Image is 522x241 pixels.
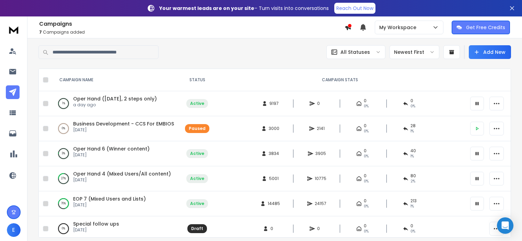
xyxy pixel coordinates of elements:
[315,151,326,156] span: 3905
[39,20,345,28] h1: Campaigns
[364,204,369,209] span: 0%
[469,45,511,59] button: Add New
[62,125,65,132] p: 0 %
[73,202,146,208] p: [DATE]
[379,24,419,31] p: My Workspace
[410,204,414,209] span: 1 %
[62,100,65,107] p: 1 %
[213,69,466,91] th: CAMPAIGN STATS
[410,104,415,109] span: 0%
[336,5,373,12] p: Reach Out Now
[189,126,206,131] div: Paused
[51,166,181,191] td: 27%Oper Hand 4 (Mixed Users/All content)[DATE]
[466,24,505,31] p: Get Free Credits
[190,101,204,106] div: Active
[181,69,213,91] th: STATUS
[364,129,369,134] span: 0%
[73,170,171,177] a: Oper Hand 4 (Mixed Users/All content)
[364,173,367,179] span: 0
[317,101,324,106] span: 0
[410,123,416,129] span: 28
[73,177,171,183] p: [DATE]
[73,95,157,102] a: Oper Hand ([DATE], 2 steps only)
[410,98,413,104] span: 0
[51,191,181,216] td: 70%EOP 7 (Mixed Users and Lists)[DATE]
[73,152,150,158] p: [DATE]
[7,23,21,36] img: logo
[315,176,326,181] span: 10775
[410,154,414,159] span: 1 %
[51,141,181,166] td: 3%Oper Hand 6 (Winner content)[DATE]
[73,120,174,127] a: Business Development - CCS For EMBIOS
[159,5,254,12] strong: Your warmest leads are on your site
[410,198,417,204] span: 213
[364,179,369,184] span: 0%
[190,151,204,156] div: Active
[39,29,42,35] span: 7
[364,198,367,204] span: 0
[497,217,513,234] div: Open Intercom Messenger
[410,129,414,134] span: 1 %
[73,102,157,108] p: a day ago
[269,151,279,156] span: 3834
[317,126,325,131] span: 2141
[334,3,375,14] a: Reach Out Now
[364,148,367,154] span: 0
[452,21,510,34] button: Get Free Credits
[39,29,345,35] p: Campaigns added
[410,148,416,154] span: 40
[390,45,439,59] button: Newest First
[73,195,146,202] a: EOP 7 (Mixed Users and Lists)
[268,201,280,206] span: 14485
[191,226,203,231] div: Draft
[73,145,150,152] a: Oper Hand 6 (Winner content)
[364,123,367,129] span: 0
[51,116,181,141] td: 0%Business Development - CCS For EMBIOS[DATE]
[159,5,329,12] p: – Turn visits into conversations
[410,173,416,179] span: 80
[51,91,181,116] td: 1%Oper Hand ([DATE], 2 steps only)a day ago
[61,200,66,207] p: 70 %
[73,127,174,133] p: [DATE]
[364,154,369,159] span: 0%
[269,126,279,131] span: 3000
[190,176,204,181] div: Active
[73,220,119,227] a: Special follow ups
[7,223,21,237] button: E
[410,229,415,234] span: 0%
[340,49,370,56] p: All Statuses
[61,175,66,182] p: 27 %
[410,179,415,184] span: 2 %
[62,150,65,157] p: 3 %
[51,69,181,91] th: CAMPAIGN NAME
[270,226,277,231] span: 0
[364,104,369,109] span: 0%
[269,176,279,181] span: 5001
[410,223,413,229] span: 0
[317,226,324,231] span: 0
[62,225,65,232] p: 0 %
[315,201,326,206] span: 24157
[364,223,367,229] span: 0
[73,227,119,233] p: [DATE]
[269,101,279,106] span: 9197
[364,98,367,104] span: 0
[364,229,369,234] span: 0%
[190,201,204,206] div: Active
